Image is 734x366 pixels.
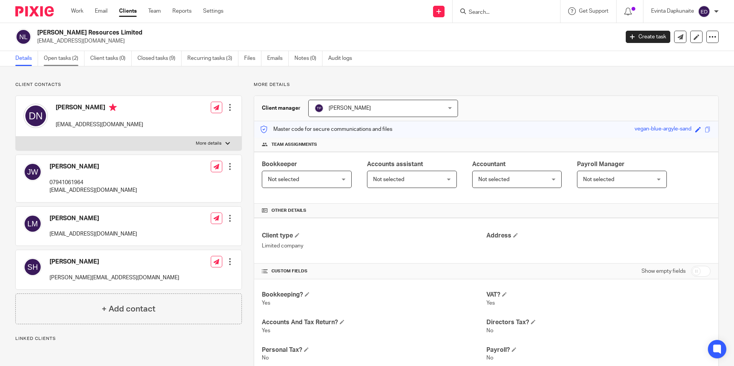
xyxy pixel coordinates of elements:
p: More details [196,140,222,147]
div: vegan-blue-argyle-sand [635,125,691,134]
a: Notes (0) [294,51,322,66]
a: Clients [119,7,137,15]
p: [EMAIL_ADDRESS][DOMAIN_NAME] [56,121,143,129]
span: No [486,355,493,361]
span: Yes [262,328,270,333]
span: Yes [486,300,495,306]
h4: + Add contact [102,303,155,315]
p: Client contacts [15,82,242,88]
h4: VAT? [486,291,711,299]
span: Payroll Manager [577,161,625,167]
h2: [PERSON_NAME] Resources Limited [37,29,499,37]
img: svg%3E [23,258,42,276]
a: Work [71,7,83,15]
img: svg%3E [23,104,48,128]
h4: Client type [262,232,486,240]
img: svg%3E [23,163,42,181]
h4: Bookkeeping? [262,291,486,299]
a: Closed tasks (9) [137,51,182,66]
span: Not selected [268,177,299,182]
span: [PERSON_NAME] [329,106,371,111]
span: Yes [262,300,270,306]
span: Accountant [472,161,506,167]
span: Bookkeeper [262,161,297,167]
h4: [PERSON_NAME] [56,104,143,113]
p: More details [254,82,719,88]
img: svg%3E [15,29,31,45]
a: Email [95,7,107,15]
h3: Client manager [262,104,301,112]
h4: Address [486,232,711,240]
a: Client tasks (0) [90,51,132,66]
p: Evinta Dapkunaite [651,7,694,15]
p: Linked clients [15,336,242,342]
span: Not selected [583,177,614,182]
p: [EMAIL_ADDRESS][DOMAIN_NAME] [37,37,614,45]
p: [PERSON_NAME][EMAIL_ADDRESS][DOMAIN_NAME] [50,274,179,282]
p: Limited company [262,242,486,250]
h4: [PERSON_NAME] [50,163,137,171]
a: Team [148,7,161,15]
p: [EMAIL_ADDRESS][DOMAIN_NAME] [50,230,137,238]
img: svg%3E [23,214,42,233]
a: Files [244,51,261,66]
a: Create task [626,31,670,43]
h4: Directors Tax? [486,318,711,326]
img: svg%3E [698,5,710,18]
a: Emails [267,51,289,66]
span: No [262,355,269,361]
a: Open tasks (2) [44,51,84,66]
span: Get Support [579,8,608,14]
a: Recurring tasks (3) [187,51,238,66]
p: [EMAIL_ADDRESS][DOMAIN_NAME] [50,186,137,194]
img: svg%3E [314,104,324,113]
h4: Accounts And Tax Return? [262,318,486,326]
p: Master code for secure communications and files [260,125,392,133]
p: 07941061964 [50,179,137,186]
i: Primary [109,104,117,111]
span: Team assignments [271,142,317,148]
a: Settings [203,7,223,15]
h4: CUSTOM FIELDS [262,268,486,274]
label: Show empty fields [641,267,686,275]
h4: Personal Tax? [262,346,486,354]
h4: [PERSON_NAME] [50,214,137,223]
input: Search [468,9,537,16]
span: Not selected [373,177,404,182]
span: Not selected [478,177,509,182]
span: Other details [271,208,306,214]
h4: Payroll? [486,346,711,354]
a: Audit logs [328,51,358,66]
img: Pixie [15,6,54,16]
span: No [486,328,493,333]
a: Reports [172,7,192,15]
a: Details [15,51,38,66]
h4: [PERSON_NAME] [50,258,179,266]
span: Accounts assistant [367,161,423,167]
